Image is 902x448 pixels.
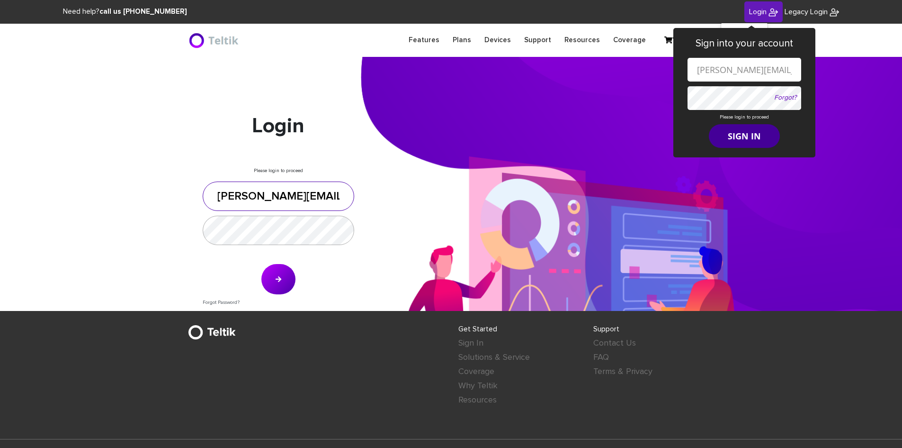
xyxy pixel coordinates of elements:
[768,8,778,17] img: BriteX
[63,8,187,15] span: Need help?
[709,124,780,148] button: SIGN IN
[607,31,652,50] a: Coverage
[830,8,839,17] img: BriteX
[446,31,478,50] a: Plans
[785,8,828,16] span: Legacy Login
[196,114,361,311] div: Please login to proceed
[774,94,796,101] a: Forgot?
[749,8,767,16] span: Login
[458,367,494,376] a: Coverage
[688,37,801,49] h3: Sign into your account
[478,31,518,50] a: Devices
[558,31,607,50] a: Resources
[203,182,354,211] input: Email or Customer ID
[785,6,839,18] a: Legacy Login
[660,34,707,48] a: Your Cart
[203,300,240,305] a: Forgot Password?
[518,31,558,50] a: Support
[203,114,354,139] h1: Login
[688,58,801,82] input: Email or Customer ID
[188,31,241,50] img: BriteX
[99,8,187,15] strong: call us [PHONE_NUMBER]
[188,325,236,339] img: BriteX
[458,396,497,404] a: Resources
[593,353,609,362] a: FAQ
[458,339,483,347] a: Sign In
[593,325,714,334] h4: Support
[458,382,498,390] a: Why Teltik
[402,31,446,50] a: Features
[688,58,801,148] form: Please login to proceed
[458,353,530,362] a: Solutions & Service
[593,367,652,376] a: Terms & Privacy
[458,325,579,334] h4: Get Started
[593,339,636,347] a: Contact Us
